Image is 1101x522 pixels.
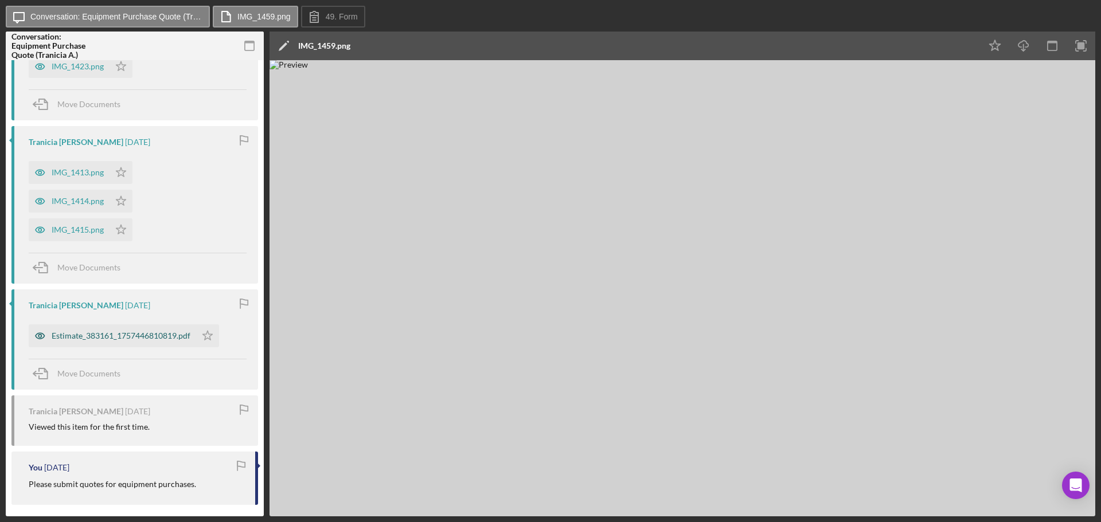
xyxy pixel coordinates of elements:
[29,55,132,78] button: IMG_1423.png
[52,225,104,234] div: IMG_1415.png
[29,190,132,213] button: IMG_1414.png
[29,138,123,147] div: Tranicia [PERSON_NAME]
[29,161,132,184] button: IMG_1413.png
[125,407,150,416] time: 2025-09-09 20:48
[29,463,42,472] div: You
[52,62,104,71] div: IMG_1423.png
[29,407,123,416] div: Tranicia [PERSON_NAME]
[57,368,120,378] span: Move Documents
[125,301,150,310] time: 2025-09-09 21:17
[29,90,132,119] button: Move Documents
[57,99,120,109] span: Move Documents
[326,12,358,21] label: 49. Form
[29,359,132,388] button: Move Documents
[30,12,202,21] label: Conversation: Equipment Purchase Quote (Tranicia A.)
[29,218,132,241] button: IMG_1415.png
[52,197,104,206] div: IMG_1414.png
[125,138,150,147] time: 2025-09-09 21:35
[52,331,190,340] div: Estimate_383161_1757446810819.pdf
[1062,472,1090,499] div: Open Intercom Messenger
[52,168,104,177] div: IMG_1413.png
[29,478,196,490] p: Please submit quotes for equipment purchases.
[29,301,123,310] div: Tranicia [PERSON_NAME]
[237,12,291,21] label: IMG_1459.png
[57,262,120,272] span: Move Documents
[11,32,92,60] div: Conversation: Equipment Purchase Quote (Tranicia A.)
[301,6,365,28] button: 49. Form
[29,422,150,431] div: Viewed this item for the first time.
[213,6,298,28] button: IMG_1459.png
[29,253,132,282] button: Move Documents
[44,463,69,472] time: 2025-09-09 16:47
[298,41,350,50] div: IMG_1459.png
[270,60,1095,516] img: Preview
[29,324,219,347] button: Estimate_383161_1757446810819.pdf
[6,6,210,28] button: Conversation: Equipment Purchase Quote (Tranicia A.)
